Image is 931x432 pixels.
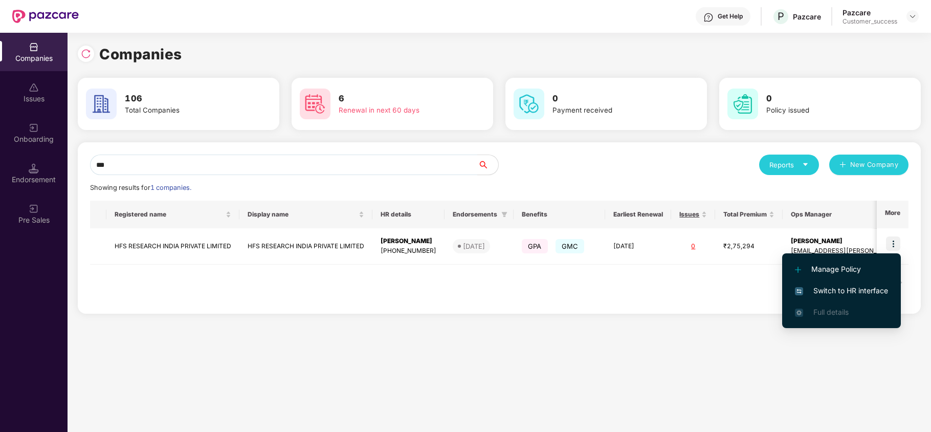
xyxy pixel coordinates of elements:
[605,201,671,228] th: Earliest Renewal
[29,204,39,214] img: svg+xml;base64,PHN2ZyB3aWR0aD0iMjAiIGhlaWdodD0iMjAiIHZpZXdCb3g9IjAgMCAyMCAyMCIgZmlsbD0ibm9uZSIgeG...
[106,228,239,265] td: HFS RESEARCH INDIA PRIVATE LIMITED
[477,161,498,169] span: search
[522,239,548,253] span: GPA
[514,89,544,119] img: svg+xml;base64,PHN2ZyB4bWxucz0iaHR0cDovL3d3dy53My5vcmcvMjAwMC9zdmciIHdpZHRoPSI2MCIgaGVpZ2h0PSI2MC...
[552,105,673,116] div: Payment received
[839,161,846,169] span: plus
[29,163,39,174] img: svg+xml;base64,PHN2ZyB3aWR0aD0iMTQuNSIgaGVpZ2h0PSIxNC41IiB2aWV3Qm94PSIwIDAgMTYgMTYiIGZpbGw9Im5vbm...
[679,242,707,251] div: 0
[795,287,803,295] img: svg+xml;base64,PHN2ZyB4bWxucz0iaHR0cDovL3d3dy53My5vcmcvMjAwMC9zdmciIHdpZHRoPSIxNiIgaGVpZ2h0PSIxNi...
[793,12,821,21] div: Pazcare
[106,201,239,228] th: Registered name
[501,211,507,218] span: filter
[381,246,436,256] div: [PHONE_NUMBER]
[718,12,743,20] div: Get Help
[723,242,774,251] div: ₹2,75,294
[813,308,849,316] span: Full details
[795,285,888,296] span: Switch to HR interface
[125,105,246,116] div: Total Companies
[766,92,887,105] h3: 0
[766,105,887,116] div: Policy issued
[90,184,191,191] span: Showing results for
[499,208,509,221] span: filter
[795,267,801,273] img: svg+xml;base64,PHN2ZyB4bWxucz0iaHR0cDovL3d3dy53My5vcmcvMjAwMC9zdmciIHdpZHRoPSIxMi4yMDEiIGhlaWdodD...
[802,161,809,168] span: caret-down
[886,236,900,251] img: icon
[556,239,585,253] span: GMC
[795,264,888,275] span: Manage Policy
[679,210,699,219] span: Issues
[339,92,459,105] h3: 6
[86,89,117,119] img: svg+xml;base64,PHN2ZyB4bWxucz0iaHR0cDovL3d3dy53My5vcmcvMjAwMC9zdmciIHdpZHRoPSI2MCIgaGVpZ2h0PSI2MC...
[125,92,246,105] h3: 106
[727,89,758,119] img: svg+xml;base64,PHN2ZyB4bWxucz0iaHR0cDovL3d3dy53My5vcmcvMjAwMC9zdmciIHdpZHRoPSI2MCIgaGVpZ2h0PSI2MC...
[605,228,671,265] td: [DATE]
[850,160,899,170] span: New Company
[769,160,809,170] div: Reports
[843,17,897,26] div: Customer_success
[795,309,803,317] img: svg+xml;base64,PHN2ZyB4bWxucz0iaHR0cDovL3d3dy53My5vcmcvMjAwMC9zdmciIHdpZHRoPSIxNi4zNjMiIGhlaWdodD...
[477,155,499,175] button: search
[453,210,497,219] span: Endorsements
[99,43,182,66] h1: Companies
[81,49,91,59] img: svg+xml;base64,PHN2ZyBpZD0iUmVsb2FkLTMyeDMyIiB4bWxucz0iaHR0cDovL3d3dy53My5vcmcvMjAwMC9zdmciIHdpZH...
[778,10,784,23] span: P
[248,210,357,219] span: Display name
[514,201,605,228] th: Benefits
[723,210,767,219] span: Total Premium
[843,8,897,17] div: Pazcare
[239,201,372,228] th: Display name
[715,201,783,228] th: Total Premium
[150,184,191,191] span: 1 companies.
[239,228,372,265] td: HFS RESEARCH INDIA PRIVATE LIMITED
[29,82,39,93] img: svg+xml;base64,PHN2ZyBpZD0iSXNzdWVzX2Rpc2FibGVkIiB4bWxucz0iaHR0cDovL3d3dy53My5vcmcvMjAwMC9zdmciIH...
[877,201,908,228] th: More
[115,210,224,219] span: Registered name
[29,123,39,133] img: svg+xml;base64,PHN2ZyB3aWR0aD0iMjAiIGhlaWdodD0iMjAiIHZpZXdCb3g9IjAgMCAyMCAyMCIgZmlsbD0ibm9uZSIgeG...
[671,201,715,228] th: Issues
[552,92,673,105] h3: 0
[908,12,917,20] img: svg+xml;base64,PHN2ZyBpZD0iRHJvcGRvd24tMzJ4MzIiIHhtbG5zPSJodHRwOi8vd3d3LnczLm9yZy8yMDAwL3N2ZyIgd2...
[381,236,436,246] div: [PERSON_NAME]
[463,241,485,251] div: [DATE]
[300,89,330,119] img: svg+xml;base64,PHN2ZyB4bWxucz0iaHR0cDovL3d3dy53My5vcmcvMjAwMC9zdmciIHdpZHRoPSI2MCIgaGVpZ2h0PSI2MC...
[29,42,39,52] img: svg+xml;base64,PHN2ZyBpZD0iQ29tcGFuaWVzIiB4bWxucz0iaHR0cDovL3d3dy53My5vcmcvMjAwMC9zdmciIHdpZHRoPS...
[372,201,445,228] th: HR details
[339,105,459,116] div: Renewal in next 60 days
[703,12,714,23] img: svg+xml;base64,PHN2ZyBpZD0iSGVscC0zMngzMiIgeG1sbnM9Imh0dHA6Ly93d3cudzMub3JnLzIwMDAvc3ZnIiB3aWR0aD...
[829,155,908,175] button: plusNew Company
[12,10,79,23] img: New Pazcare Logo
